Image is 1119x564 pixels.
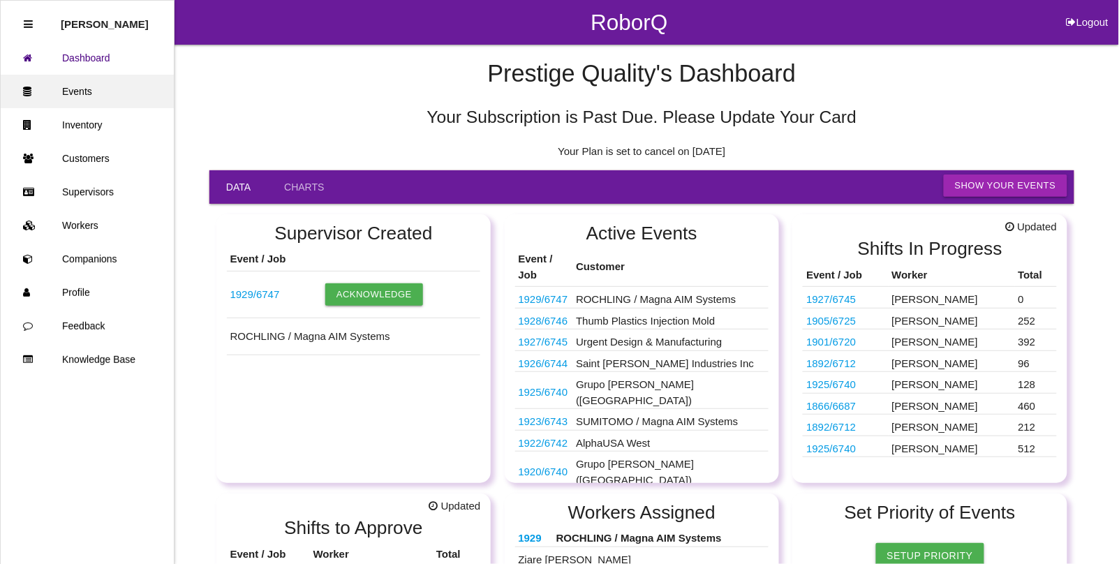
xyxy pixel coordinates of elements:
[572,308,769,329] td: Thumb Plastics Injection Mold
[1,209,174,242] a: Workers
[803,287,888,309] td: Space X Parts
[803,415,1057,436] tr: 68427781AA; 68340793AA
[803,415,888,436] td: 68427781AA; 68340793AA
[1015,415,1058,436] td: 212
[806,443,856,454] a: 1925/6740
[572,287,769,309] td: ROCHLING / Magna AIM Systems
[1015,308,1058,329] td: 252
[24,8,33,41] div: Close
[803,329,1057,351] tr: PJ6B S045A76 AG3JA6
[1,242,174,276] a: Companions
[1015,350,1058,372] td: 96
[1015,372,1058,394] td: 128
[519,315,568,327] a: 1928/6746
[572,409,769,431] td: SUMITOMO / Magna AIM Systems
[803,350,888,372] td: 68427781AA; 68340793AA
[519,386,568,398] a: 1925/6740
[519,532,542,544] a: 1929
[803,287,1057,309] tr: Space X Parts
[515,409,573,431] td: 68343526AB
[519,357,568,369] a: 1926/6744
[1015,436,1058,457] td: 512
[515,350,573,372] td: 68483788AE KNL
[515,430,573,452] td: K13360 (WA14CO14)
[519,466,568,477] a: 1920/6740
[1,175,174,209] a: Supervisors
[803,372,888,394] td: P703 PCBA
[1,309,174,343] a: Feedback
[209,61,1074,87] h4: Prestige Quality 's Dashboard
[209,107,1074,126] h5: Your Subscription is Past Due. Please Update Your Card
[803,308,888,329] td: 10301666
[803,436,888,457] td: P703 PCBA
[803,393,888,415] td: 68546289AB (@ Magna AIM)
[1015,329,1058,351] td: 392
[519,293,568,305] a: 1929/6747
[803,239,1057,259] h2: Shifts In Progress
[806,400,856,412] a: 1866/6687
[889,436,1015,457] td: [PERSON_NAME]
[572,350,769,372] td: Saint [PERSON_NAME] Industries Inc
[1,108,174,142] a: Inventory
[806,315,856,327] a: 1905/6725
[803,436,1057,457] tr: P703 PCBA
[553,527,769,547] th: ROCHLING / Magna AIM Systems
[572,452,769,489] td: Grupo [PERSON_NAME] ([GEOGRAPHIC_DATA])
[1015,264,1058,287] th: Total
[61,8,149,30] p: Rosie Blandino
[325,283,423,306] button: Acknowledge
[889,350,1015,372] td: [PERSON_NAME]
[1,276,174,309] a: Profile
[806,378,856,390] a: 1925/6740
[227,271,322,318] td: 68425775AD
[1015,393,1058,415] td: 460
[803,308,1057,329] tr: 10301666
[572,430,769,452] td: AlphaUSA West
[227,318,481,355] td: ROCHLING / Magna AIM Systems
[267,170,341,204] a: Charts
[889,415,1015,436] td: [PERSON_NAME]
[227,248,322,271] th: Event / Job
[515,223,769,244] h2: Active Events
[806,293,856,305] a: 1927/6745
[515,503,769,523] h2: Workers Assigned
[519,336,568,348] a: 1927/6745
[806,357,856,369] a: 1892/6712
[515,452,573,489] td: P703 PCBA
[889,393,1015,415] td: [PERSON_NAME]
[803,264,888,287] th: Event / Job
[889,308,1015,329] td: [PERSON_NAME]
[227,223,481,244] h2: Supervisor Created
[572,248,769,287] th: Customer
[515,308,573,329] td: 2011010AB / 2008002AB / 2009006AB
[519,415,568,427] a: 1923/6743
[889,264,1015,287] th: Worker
[889,372,1015,394] td: [PERSON_NAME]
[889,287,1015,309] td: [PERSON_NAME]
[519,437,568,449] a: 1922/6742
[515,287,573,309] td: 68425775AD
[803,503,1057,523] h2: Set Priority of Events
[572,329,769,351] td: Urgent Design & Manufacturing
[889,329,1015,351] td: [PERSON_NAME]
[572,372,769,409] td: Grupo [PERSON_NAME] ([GEOGRAPHIC_DATA])
[515,248,573,287] th: Event / Job
[803,350,1057,372] tr: 68427781AA; 68340793AA
[1005,219,1057,235] span: Updated
[1015,287,1058,309] td: 0
[515,329,573,351] td: Space X Parts
[209,144,1074,160] p: Your Plan is set to cancel on [DATE]
[1,41,174,75] a: Dashboard
[429,498,481,514] span: Updated
[1,142,174,175] a: Customers
[515,527,553,547] th: 68425775AD
[803,372,1057,394] tr: P703 PCBA
[209,170,267,204] a: Data
[944,175,1067,197] button: Show Your Events
[1,343,174,376] a: Knowledge Base
[227,518,481,538] h2: Shifts to Approve
[1,75,174,108] a: Events
[803,393,1057,415] tr: 68546289AB (@ Magna AIM)
[806,336,856,348] a: 1901/6720
[806,421,856,433] a: 1892/6712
